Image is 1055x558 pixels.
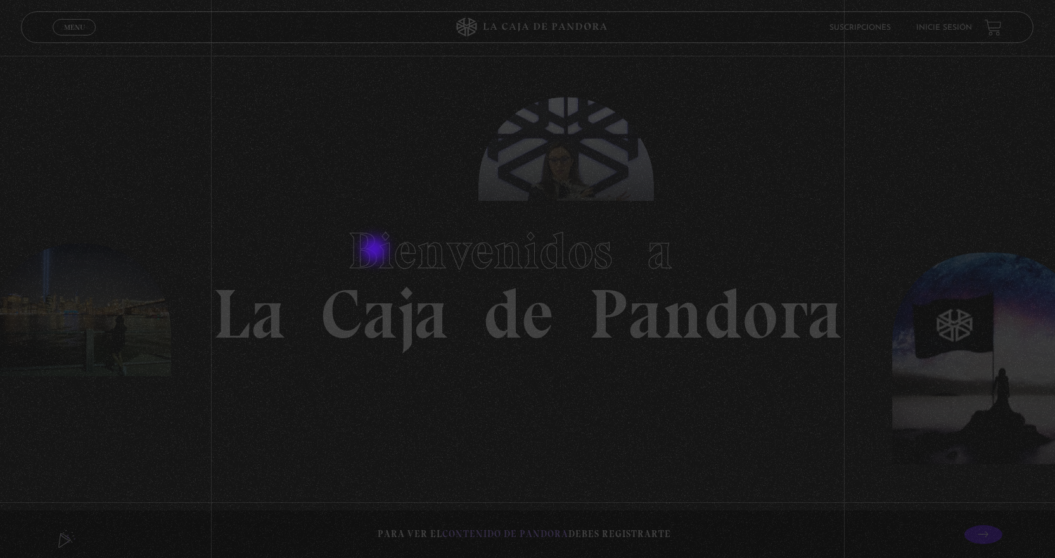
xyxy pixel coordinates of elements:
h1: La Caja de Pandora [213,210,842,349]
span: Menu [64,23,85,31]
span: Bienvenidos a [348,220,708,281]
p: Para ver el debes registrarte [378,526,671,543]
span: Cerrar [60,34,89,42]
span: contenido de Pandora [442,528,568,540]
a: Inicie sesión [917,23,973,31]
a: View your shopping cart [985,18,1002,35]
a: Suscripciones [830,23,892,31]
